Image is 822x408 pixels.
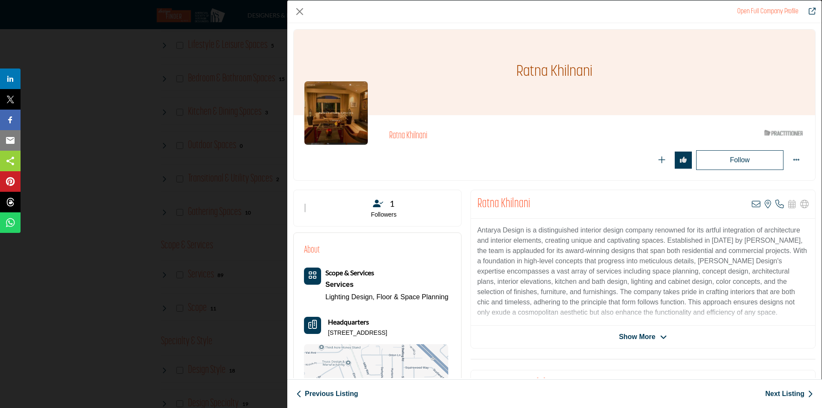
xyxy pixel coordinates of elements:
a: Services [325,278,448,291]
p: [STREET_ADDRESS] [328,329,387,337]
b: Scope & Services [325,268,374,277]
button: More Options [788,152,805,169]
button: Headquarter icon [304,317,321,334]
a: Redirect to ratna-khilnani [803,6,816,17]
button: Redirect to login page [653,152,670,169]
span: Show More [619,332,655,342]
a: Previous Listing [296,389,358,399]
a: Scope & Services [325,269,374,277]
a: Lighting Design, [325,293,375,301]
h2: Latest Activities (2) [477,377,546,392]
b: Headquarters [328,317,369,327]
p: Followers [317,211,450,219]
span: 1 [390,197,395,210]
a: Next Listing [765,389,813,399]
h2: About [304,243,320,257]
h2: Ratna Khilnani [389,131,625,142]
p: Antarya Design is a distinguished interior design company renowned for its artful integration of ... [477,225,809,318]
img: ASID Qualified Practitioners [764,128,803,138]
a: Redirect to ratna-khilnani [737,8,798,15]
h1: Ratna Khilnani [516,30,593,115]
h2: Ratna Khilnani [477,197,530,212]
button: Redirect to login page [675,152,692,169]
div: Interior and exterior spaces including lighting, layouts, furnishings, accessories, artwork, land... [325,278,448,291]
button: Category Icon [304,268,321,285]
button: Close [293,5,306,18]
img: ratna-khilnani logo [304,81,368,145]
button: Redirect to login [696,150,783,170]
a: Floor & Space Planning [376,293,448,301]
